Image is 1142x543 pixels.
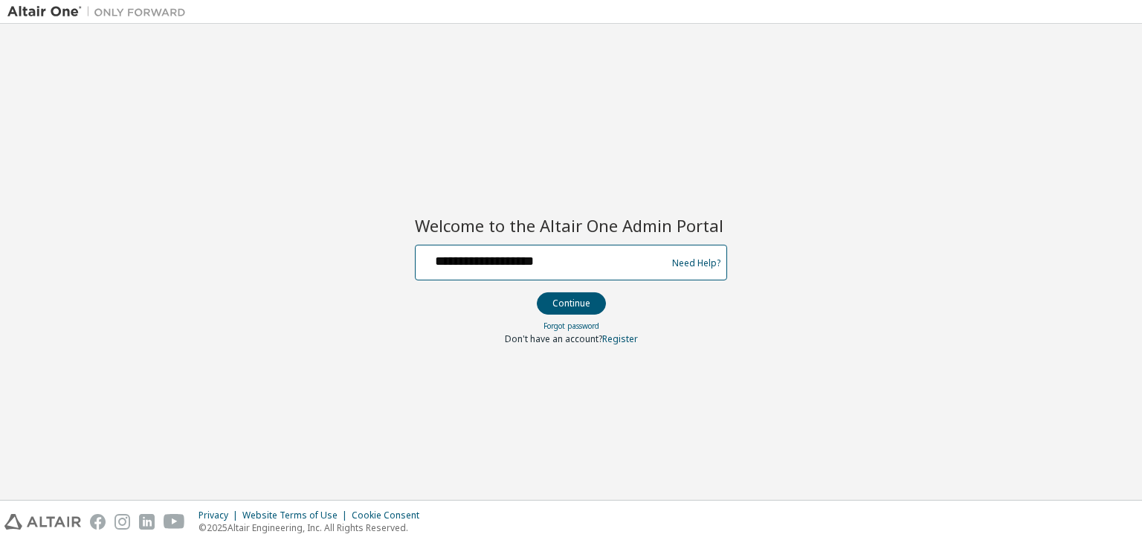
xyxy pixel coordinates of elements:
[505,332,602,345] span: Don't have an account?
[164,514,185,530] img: youtube.svg
[7,4,193,19] img: Altair One
[199,521,428,534] p: © 2025 Altair Engineering, Inc. All Rights Reserved.
[199,510,242,521] div: Privacy
[543,321,599,331] a: Forgot password
[415,215,727,236] h2: Welcome to the Altair One Admin Portal
[242,510,352,521] div: Website Terms of Use
[352,510,428,521] div: Cookie Consent
[672,263,720,263] a: Need Help?
[4,514,81,530] img: altair_logo.svg
[90,514,106,530] img: facebook.svg
[537,292,606,315] button: Continue
[139,514,155,530] img: linkedin.svg
[114,514,130,530] img: instagram.svg
[602,332,638,345] a: Register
